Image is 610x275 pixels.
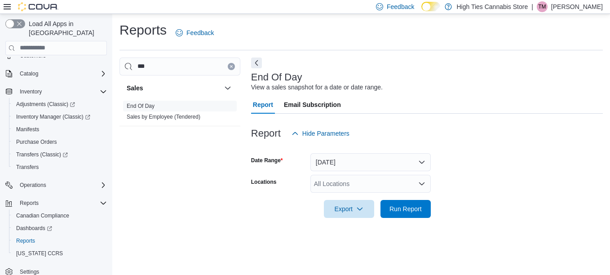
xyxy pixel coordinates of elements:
a: Adjustments (Classic) [13,99,79,110]
span: Catalog [16,68,107,79]
span: Feedback [186,28,214,37]
span: Run Report [389,204,422,213]
a: Dashboards [9,222,111,235]
button: Clear input [228,63,235,70]
span: Transfers [13,162,107,173]
a: Feedback [172,24,217,42]
span: Transfers [16,164,39,171]
span: [US_STATE] CCRS [16,250,63,257]
button: Open list of options [418,180,425,187]
button: Sales [127,84,221,93]
button: [US_STATE] CCRS [9,247,111,260]
button: Run Report [380,200,431,218]
span: Purchase Orders [16,138,57,146]
span: Catalog [20,70,38,77]
label: Date Range [251,157,283,164]
span: Manifests [13,124,107,135]
button: Operations [2,179,111,191]
h3: End Of Day [251,72,302,83]
span: Transfers (Classic) [13,149,107,160]
button: Reports [16,198,42,208]
h3: Report [251,128,281,139]
button: Reports [9,235,111,247]
button: [DATE] [310,153,431,171]
button: Sales [222,83,233,93]
span: End Of Day [127,102,155,110]
a: End Of Day [127,103,155,109]
p: [PERSON_NAME] [551,1,603,12]
span: Canadian Compliance [13,210,107,221]
a: Transfers (Classic) [13,149,71,160]
a: Canadian Compliance [13,210,73,221]
a: Dashboards [13,223,56,234]
span: Manifests [16,126,39,133]
span: Reports [16,237,35,244]
span: Email Subscription [284,96,341,114]
button: Inventory [2,85,111,98]
button: Reports [2,197,111,209]
span: Dashboards [16,225,52,232]
span: Load All Apps in [GEOGRAPHIC_DATA] [25,19,107,37]
span: Inventory [20,88,42,95]
button: Transfers [9,161,111,173]
button: Operations [16,180,50,191]
span: Feedback [387,2,414,11]
span: Inventory Manager (Classic) [13,111,107,122]
button: Next [251,58,262,68]
button: Catalog [2,67,111,80]
span: Reports [20,200,39,207]
span: Transfers (Classic) [16,151,68,158]
a: Manifests [13,124,43,135]
div: Theresa Morgan [537,1,548,12]
span: Reports [16,198,107,208]
span: Hide Parameters [302,129,349,138]
a: Purchase Orders [13,137,61,147]
div: Sales [119,101,240,126]
label: Locations [251,178,277,186]
a: Inventory Manager (Classic) [13,111,94,122]
button: Manifests [9,123,111,136]
div: View a sales snapshot for a date or date range. [251,83,383,92]
a: [US_STATE] CCRS [13,248,66,259]
span: Reports [13,235,107,246]
input: Dark Mode [421,2,440,11]
a: Sales by Employee (Tendered) [127,114,200,120]
span: Operations [16,180,107,191]
span: Report [253,96,273,114]
a: Reports [13,235,39,246]
span: Inventory Manager (Classic) [16,113,90,120]
h3: Sales [127,84,143,93]
button: Catalog [16,68,42,79]
p: High Ties Cannabis Store [456,1,528,12]
span: Adjustments (Classic) [13,99,107,110]
span: Purchase Orders [13,137,107,147]
span: Adjustments (Classic) [16,101,75,108]
span: TM [538,1,546,12]
button: Hide Parameters [288,124,353,142]
h1: Reports [119,21,167,39]
span: Operations [20,182,46,189]
a: Inventory Manager (Classic) [9,111,111,123]
span: Washington CCRS [13,248,107,259]
button: Purchase Orders [9,136,111,148]
a: Transfers (Classic) [9,148,111,161]
span: Dashboards [13,223,107,234]
button: Canadian Compliance [9,209,111,222]
a: Adjustments (Classic) [9,98,111,111]
span: Sales by Employee (Tendered) [127,113,200,120]
span: Canadian Compliance [16,212,69,219]
button: Export [324,200,374,218]
span: Inventory [16,86,107,97]
p: | [531,1,533,12]
a: Transfers [13,162,42,173]
button: Inventory [16,86,45,97]
span: Export [329,200,369,218]
img: Cova [18,2,58,11]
